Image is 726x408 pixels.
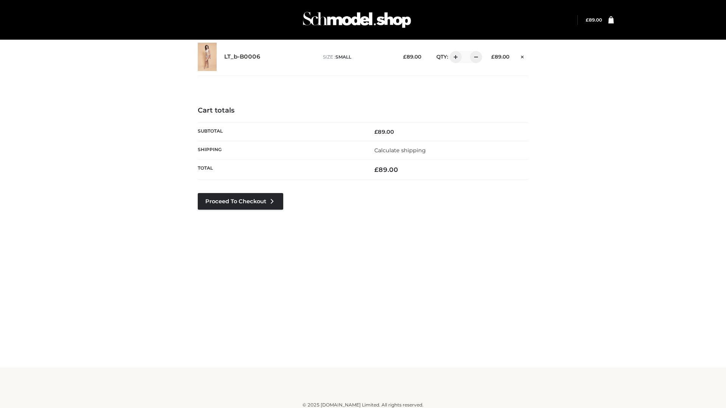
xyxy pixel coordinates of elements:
bdi: 89.00 [403,54,421,60]
bdi: 89.00 [586,17,602,23]
span: SMALL [335,54,351,60]
span: £ [403,54,406,60]
p: size : [323,54,391,60]
a: Calculate shipping [374,147,426,154]
th: Subtotal [198,122,363,141]
a: £89.00 [586,17,602,23]
span: £ [374,166,379,173]
bdi: 89.00 [374,166,398,173]
div: QTY: [429,51,479,63]
h4: Cart totals [198,107,528,115]
a: LT_b-B0006 [224,53,261,60]
img: Schmodel Admin 964 [300,5,414,35]
span: £ [491,54,495,60]
th: Total [198,160,363,180]
th: Shipping [198,141,363,159]
span: £ [586,17,589,23]
a: Proceed to Checkout [198,193,283,210]
span: £ [374,128,378,135]
bdi: 89.00 [491,54,509,60]
a: Remove this item [517,51,528,61]
bdi: 89.00 [374,128,394,135]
